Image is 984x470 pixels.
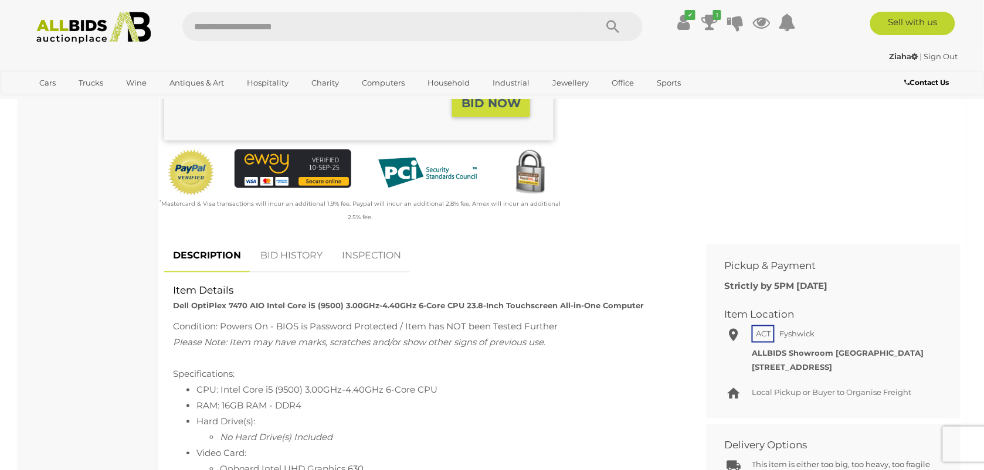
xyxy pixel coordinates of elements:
[173,301,644,311] strong: Dell OptiPlex 7470 AIO Intel Core i5 (9500) 3.00GHz-4.40GHz 6-Core CPU 23.8-Inch Touchscreen All-...
[724,440,925,451] h2: Delivery Options
[890,52,920,61] a: Ziaha
[173,285,680,297] h2: Item Details
[173,337,545,348] span: Please Note: Item may have marks, scratches and/or show other signs of previous use.
[752,349,924,358] strong: ALLBIDS Showroom [GEOGRAPHIC_DATA]
[304,73,347,93] a: Charity
[173,319,680,335] div: Condition: Powers On - BIOS is Password Protected / Item has NOT been Tested Further
[604,73,642,93] a: Office
[196,398,680,414] li: RAM: 16GB RAM - DDR4
[649,73,688,93] a: Sports
[118,73,154,93] a: Wine
[685,10,695,20] i: ✔
[369,149,486,196] img: PCI DSS compliant
[462,96,521,110] strong: BID NOW
[905,76,952,89] a: Contact Us
[71,73,111,93] a: Trucks
[173,366,680,382] div: Specifications:
[545,73,596,93] a: Jewellery
[196,382,680,398] li: CPU: Intel Core i5 (9500) 3.00GHz-4.40GHz 6-Core CPU
[701,12,718,33] a: 1
[354,73,412,93] a: Computers
[420,73,477,93] a: Household
[235,149,352,189] img: eWAY Payment Gateway
[333,239,410,273] a: INSPECTION
[890,52,918,61] strong: Ziaha
[752,388,911,397] span: Local Pickup or Buyer to Organise Freight
[220,432,332,443] span: No Hard Drive(s) Included
[32,73,63,93] a: Cars
[752,325,775,343] span: ACT
[196,414,680,445] li: Hard Drive(s):
[905,78,949,87] b: Contact Us
[584,12,643,41] button: Search
[752,363,832,372] strong: [STREET_ADDRESS]
[162,73,232,93] a: Antiques & Art
[924,52,958,61] a: Sign Out
[485,73,537,93] a: Industrial
[452,90,530,117] button: BID NOW
[713,10,721,20] i: 1
[920,52,922,61] span: |
[160,200,561,221] small: Mastercard & Visa transactions will incur an additional 1.9% fee. Paypal will incur an additional...
[167,149,215,196] img: Official PayPal Seal
[776,326,817,342] span: Fyshwick
[724,309,925,321] h2: Item Location
[870,12,955,35] a: Sell with us
[164,239,250,273] a: DESCRIPTION
[252,239,331,273] a: BID HISTORY
[30,12,157,44] img: Allbids.com.au
[675,12,693,33] a: ✔
[32,93,130,112] a: [GEOGRAPHIC_DATA]
[724,280,827,291] b: Strictly by 5PM [DATE]
[507,149,554,196] img: Secured by Rapid SSL
[239,73,296,93] a: Hospitality
[724,260,925,271] h2: Pickup & Payment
